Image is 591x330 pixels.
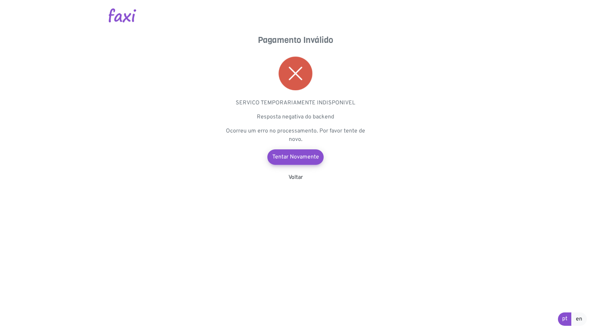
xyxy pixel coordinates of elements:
[288,174,303,181] a: Voltar
[225,35,366,45] h4: Pagamento Inválido
[267,149,324,165] a: Tentar Novamente
[225,127,366,144] p: Ocorreu um erro no processamento. Por favor tente de novo.
[279,57,312,90] img: error
[225,113,366,121] p: Resposta negativa do backend
[225,99,366,107] p: SERVICO TEMPORARIAMENTE INDISPONIVEL
[558,312,572,326] a: pt
[571,312,587,326] a: en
